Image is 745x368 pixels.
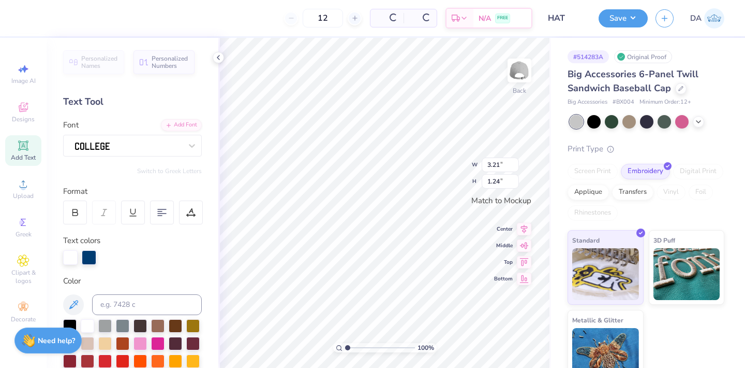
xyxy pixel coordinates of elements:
div: Digital Print [673,164,723,179]
span: FREE [497,15,508,22]
div: Rhinestones [568,205,618,221]
span: 100 % [418,343,434,352]
span: Big Accessories 6-Panel Twill Sandwich Baseball Cap [568,68,698,94]
div: Embroidery [621,164,670,179]
span: Upload [13,192,34,200]
div: Print Type [568,143,724,155]
input: Untitled Design [540,8,591,29]
label: Font [63,119,79,131]
span: Designs [12,115,35,123]
span: Top [494,259,513,266]
span: N/A [479,13,491,24]
div: Applique [568,185,609,200]
button: Save [599,9,648,27]
span: Decorate [11,315,36,323]
span: 3D Puff [653,235,675,246]
span: Bottom [494,275,513,282]
input: – – [303,9,343,27]
div: Back [513,86,526,95]
span: Standard [572,235,600,246]
span: Middle [494,242,513,249]
div: Color [63,275,202,287]
button: Switch to Greek Letters [137,167,202,175]
input: e.g. 7428 c [92,294,202,315]
img: Deeksha Arora [704,8,724,29]
img: 3D Puff [653,248,720,300]
span: # BX004 [613,98,634,107]
div: Foil [689,185,713,200]
img: Back [509,60,530,81]
span: Greek [16,230,32,238]
span: Center [494,225,513,233]
span: Minimum Order: 12 + [639,98,691,107]
span: Image AI [11,77,36,85]
span: Personalized Numbers [152,55,188,69]
div: # 514283A [568,50,609,63]
div: Text Tool [63,95,202,109]
a: DA [690,8,724,29]
div: Vinyl [657,185,686,200]
label: Text colors [63,235,100,247]
div: Transfers [612,185,653,200]
span: Big Accessories [568,98,607,107]
span: Add Text [11,153,36,162]
div: Add Font [161,119,202,131]
img: Standard [572,248,639,300]
span: Metallic & Glitter [572,315,623,325]
span: Personalized Names [81,55,118,69]
span: DA [690,12,702,24]
strong: Need help? [38,336,75,346]
div: Original Proof [614,50,672,63]
span: Clipart & logos [5,268,41,285]
div: Format [63,186,203,197]
div: Screen Print [568,164,618,179]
